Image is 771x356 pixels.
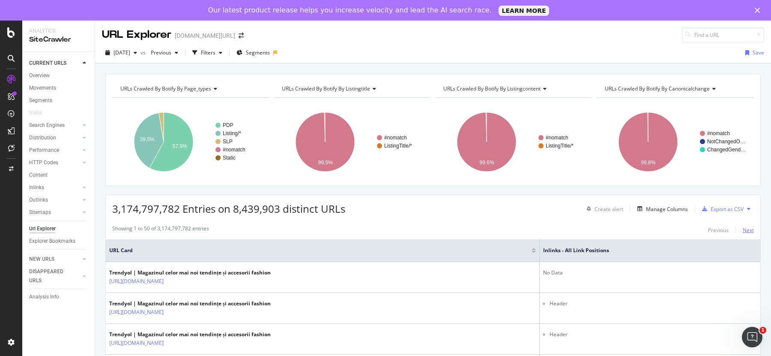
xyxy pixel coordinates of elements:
[641,160,655,166] text: 99.8%
[29,133,56,142] div: Distribution
[109,339,164,347] a: [URL][DOMAIN_NAME]
[29,71,50,80] div: Overview
[223,155,236,161] text: Static
[223,122,233,128] text: PDP
[109,269,271,277] div: Trendyol | Magazinul celor mai noi tendințe și accesorii fashion
[147,49,171,56] span: Previous
[29,196,80,205] a: Outlinks
[29,96,89,105] a: Segments
[173,143,187,149] text: 57.9%
[29,146,80,155] a: Performance
[223,139,233,145] text: SLP
[29,171,89,180] a: Content
[29,171,48,180] div: Content
[109,308,164,317] a: [URL][DOMAIN_NAME]
[29,71,89,80] a: Overview
[499,6,550,16] a: LEARN MORE
[282,85,370,92] span: URLs Crawled By Botify By listingtitle
[29,84,89,93] a: Movements
[102,27,171,42] div: URL Explorer
[29,224,89,233] a: Url Explorer
[29,84,56,93] div: Movements
[742,46,764,60] button: Save
[550,331,757,338] li: Header
[480,160,494,166] text: 99.6%
[29,237,89,246] a: Explorer Bookmarks
[753,49,764,56] div: Save
[29,121,80,130] a: Search Engines
[29,59,66,68] div: CURRENT URLS
[223,130,241,136] text: Listing/*
[543,247,744,254] span: Inlinks - All Link Positions
[246,49,270,56] span: Segments
[112,225,209,235] div: Showing 1 to 50 of 3,174,797,782 entries
[550,300,757,308] li: Header
[29,267,72,285] div: DISAPPEARED URLS
[233,46,273,60] button: Segments
[140,136,154,142] text: 39.5%
[208,6,492,15] div: Our latest product release helps you increase velocity and lead the AI search race.
[280,82,423,96] h4: URLs Crawled By Botify By listingtitle
[29,196,48,205] div: Outlinks
[442,82,585,96] h4: URLs Crawled By Botify By listingcontent
[646,205,688,213] div: Manage Columns
[189,46,226,60] button: Filters
[699,202,744,216] button: Export as CSV
[384,135,407,141] text: #nomatch
[742,327,762,347] iframe: Intercom live chat
[755,8,763,13] div: Close
[29,293,89,302] a: Analysis Info
[603,82,746,96] h4: URLs Crawled By Botify By canonicalchange
[29,96,52,105] div: Segments
[29,133,80,142] a: Distribution
[597,105,754,179] svg: A chart.
[102,46,140,60] button: [DATE]
[595,205,623,213] div: Create alert
[435,105,592,179] svg: A chart.
[29,293,59,302] div: Analysis Info
[29,109,42,118] div: Visits
[546,135,568,141] text: #nomatch
[29,267,80,285] a: DISAPPEARED URLS
[583,202,623,216] button: Create alert
[29,158,80,167] a: HTTP Codes
[29,59,80,68] a: CURRENT URLS
[109,300,271,308] div: Trendyol | Magazinul celor mai noi tendințe și accesorii fashion
[114,49,130,56] span: 2025 Jul. 8th
[384,143,412,149] text: ListingTitle/*
[109,277,164,286] a: [URL][DOMAIN_NAME]
[605,85,710,92] span: URLs Crawled By Botify By canonicalchange
[708,226,729,234] div: Previous
[443,85,541,92] span: URLs Crawled By Botify By listingcontent
[29,255,54,264] div: NEW URLS
[147,46,182,60] button: Previous
[29,208,51,217] div: Sitemaps
[274,105,431,179] svg: A chart.
[743,226,754,234] div: Next
[707,139,745,145] text: NotChangedO…
[759,327,766,334] span: 1
[29,35,88,45] div: SiteCrawler
[109,247,529,254] span: URL Card
[109,331,271,338] div: Trendyol | Magazinul celor mai noi tendințe și accesorii fashion
[239,33,244,39] div: arrow-right-arrow-left
[682,27,764,42] input: Find a URL
[29,183,44,192] div: Inlinks
[743,225,754,235] button: Next
[112,105,269,179] div: A chart.
[708,225,729,235] button: Previous
[29,27,88,35] div: Analytics
[29,121,65,130] div: Search Engines
[201,49,215,56] div: Filters
[543,269,757,277] div: No Data
[707,130,730,136] text: #nomatch
[29,208,80,217] a: Sitemaps
[29,237,75,246] div: Explorer Bookmarks
[29,158,58,167] div: HTTP Codes
[546,143,574,149] text: ListingTitle/*
[29,255,80,264] a: NEW URLS
[120,85,211,92] span: URLs Crawled By Botify By page_types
